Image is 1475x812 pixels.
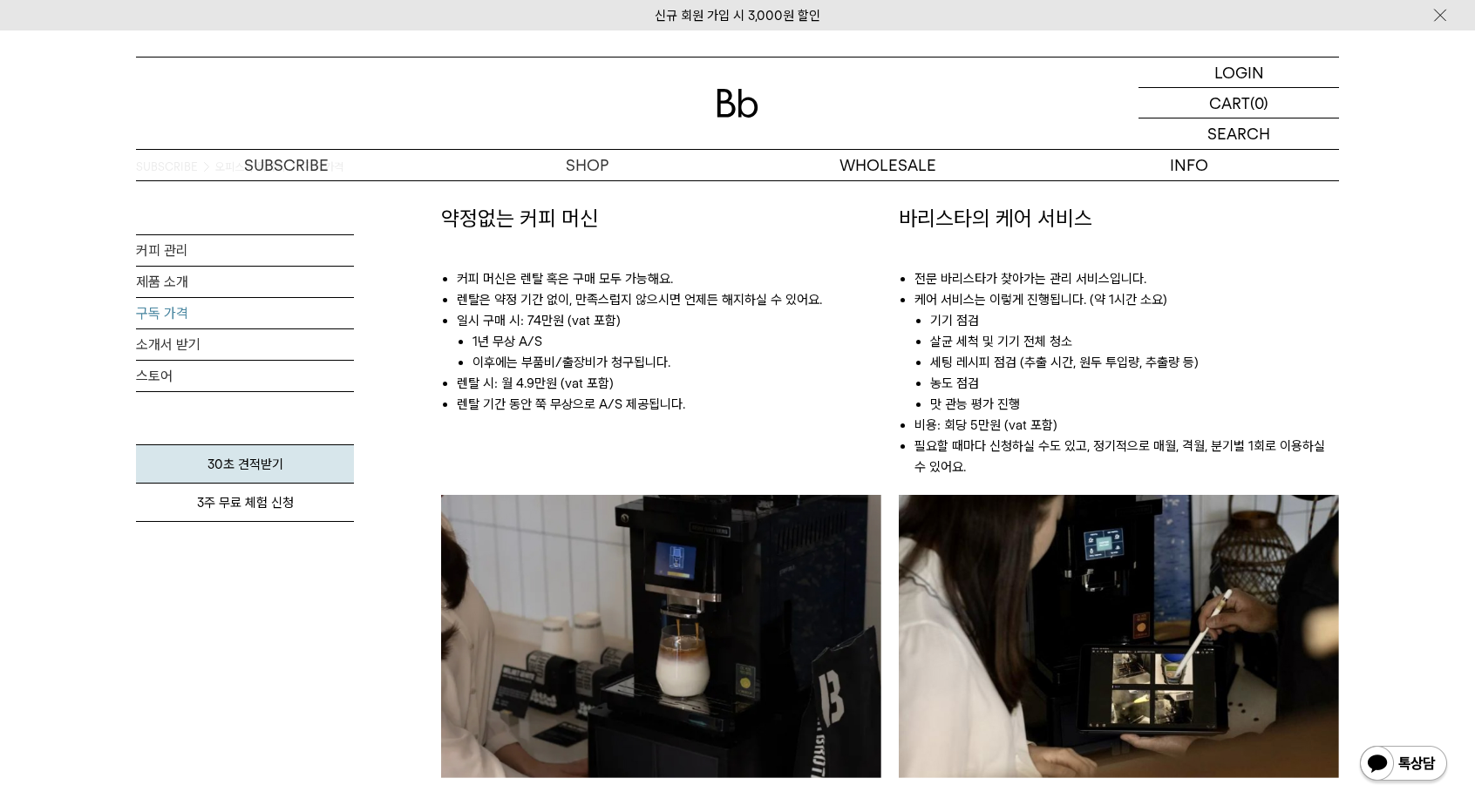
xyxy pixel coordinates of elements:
[457,373,881,394] li: 렌탈 시: 월 4.9만원 (vat 포함)
[136,484,354,522] a: 3주 무료 체험 신청
[930,352,1339,373] li: 세팅 레시피 점검 (추출 시간, 원두 투입량, 추출량 등)
[1139,58,1339,88] a: LOGIN
[1209,88,1250,118] p: CART
[717,89,758,118] img: 로고
[930,394,1339,415] li: 맛 관능 평가 진행
[136,150,437,180] a: SUBSCRIBE
[914,289,1339,415] li: 케어 서비스는 이렇게 진행됩니다. (약 1시간 소요)
[441,204,881,233] h3: 약정없는 커피 머신
[899,204,1339,233] h3: 바리스타의 케어 서비스
[1207,118,1270,149] p: SEARCH
[136,361,354,391] a: 스토어
[136,267,354,297] a: 제품 소개
[899,495,1339,778] img: 바리스타의 케어 서비스
[457,268,881,289] li: 커피 머신은 렌탈 혹은 구매 모두 가능해요.
[136,298,354,328] a: 구독 가격
[1250,88,1268,118] p: (0)
[136,444,354,484] a: 30초 견적받기
[930,331,1339,352] li: 살균 세척 및 기기 전체 청소
[472,352,881,373] li: 이후에는 부품비/출장비가 청구됩니다.
[1038,150,1339,180] p: INFO
[914,415,1339,436] li: 비용: 회당 5만원 (vat 포함)
[914,436,1339,477] li: 필요할 때마다 신청하실 수도 있고, 정기적으로 매월, 격월, 분기별 1회로 이용하실 수 있어요.
[441,495,881,778] img: 약정없는 커피 머신
[1214,58,1264,87] p: LOGIN
[930,373,1339,394] li: 농도 점검
[914,268,1339,289] li: 전문 바리스타가 찾아가는 관리 서비스입니다.
[930,310,1339,331] li: 기기 점검
[655,8,820,24] a: 신규 회원 가입 시 3,000원 할인
[136,329,354,360] a: 소개서 받기
[1358,744,1449,786] img: 카카오톡 채널 1:1 채팅 버튼
[1139,88,1339,118] a: CART (0)
[457,394,881,415] li: 렌탈 기간 동안 쭉 무상으로 A/S 제공됩니다.
[472,331,881,352] li: 1년 무상 A/S
[457,289,881,310] li: 렌탈은 약정 기간 없이, 만족스럽지 않으시면 언제든 해지하실 수 있어요.
[457,310,881,373] li: 일시 구매 시: 74만원 (vat 포함)
[437,150,737,180] a: SHOP
[136,235,354,266] a: 커피 관리
[737,150,1038,180] p: WHOLESALE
